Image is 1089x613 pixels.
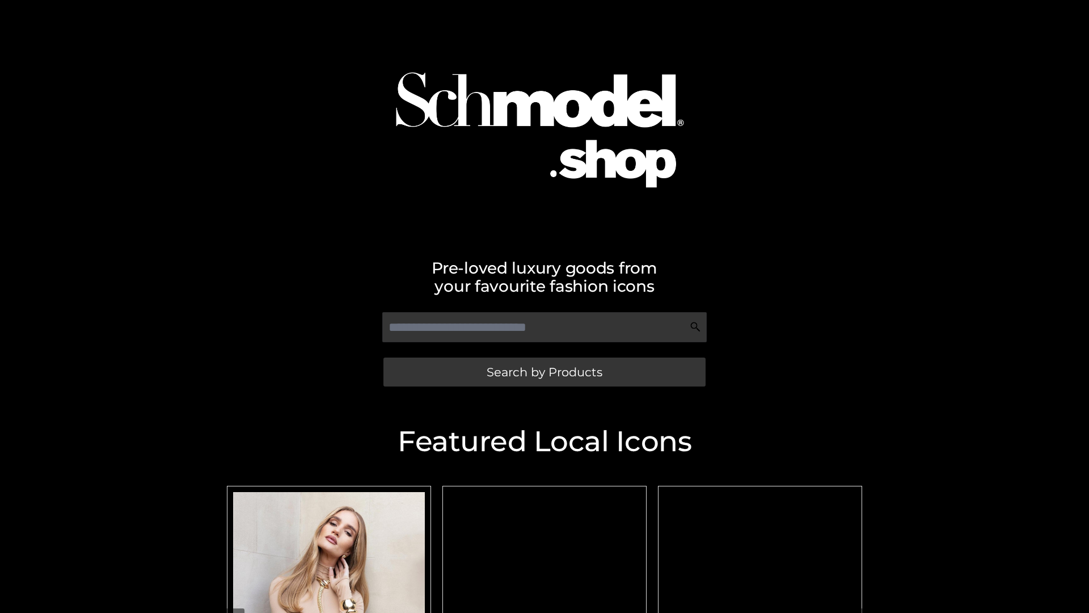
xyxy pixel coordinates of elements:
h2: Featured Local Icons​ [221,427,868,456]
span: Search by Products [487,366,602,378]
h2: Pre-loved luxury goods from your favourite fashion icons [221,259,868,295]
img: Search Icon [690,321,701,333]
a: Search by Products [383,358,706,387]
